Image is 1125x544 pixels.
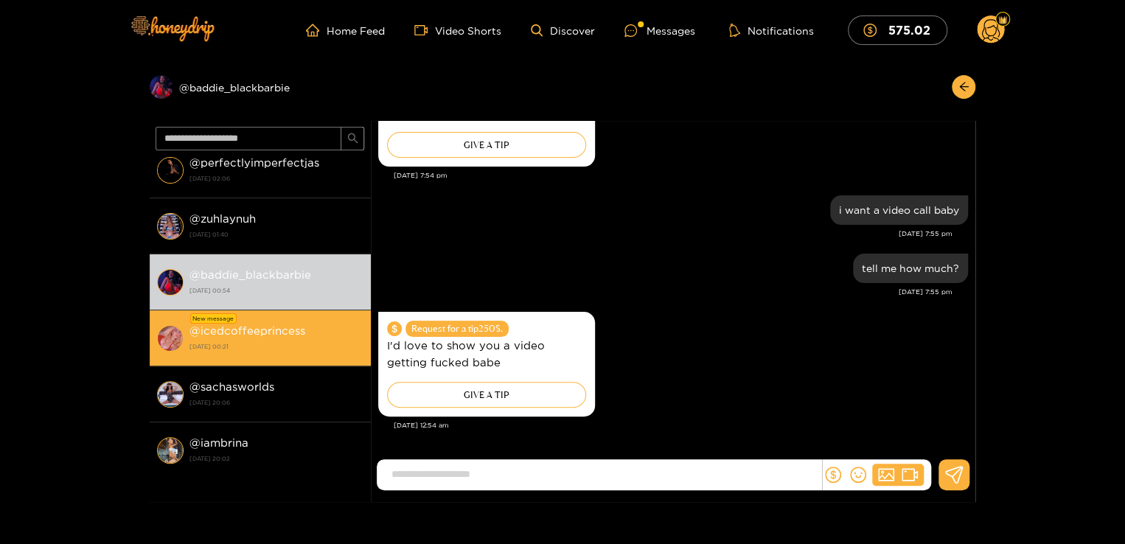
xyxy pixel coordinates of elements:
[394,420,968,430] div: [DATE] 12:54 am
[157,157,184,184] img: conversation
[624,22,695,39] div: Messages
[853,254,968,283] div: Oct. 2, 7:55 pm
[189,396,363,409] strong: [DATE] 20:06
[862,262,959,274] div: tell me how much?
[952,75,975,99] button: arrow-left
[387,321,402,336] span: dollar-circle
[387,337,586,371] p: I'd love to show you a video getting fucked babe
[378,229,952,239] div: [DATE] 7:55 pm
[830,195,968,225] div: Oct. 2, 7:55 pm
[387,382,586,408] div: GIVE A TIP
[958,81,969,94] span: arrow-left
[306,24,385,37] a: Home Feed
[157,213,184,240] img: conversation
[347,133,358,145] span: search
[157,437,184,464] img: conversation
[378,287,952,297] div: [DATE] 7:55 pm
[189,452,363,465] strong: [DATE] 20:02
[150,75,371,99] div: @baddie_blackbarbie
[378,312,595,416] div: Oct. 3, 12:54 am
[825,467,841,483] span: dollar
[189,268,311,281] strong: @ baddie_blackbarbie
[190,313,237,324] div: New message
[839,204,959,216] div: i want a video call baby
[878,467,894,483] span: picture
[157,325,184,352] img: conversation
[189,156,319,169] strong: @ perfectlyimperfectjas
[157,269,184,296] img: conversation
[189,228,363,241] strong: [DATE] 01:40
[189,172,363,185] strong: [DATE] 02:06
[387,132,586,158] div: GIVE A TIP
[189,284,363,297] strong: [DATE] 00:54
[189,436,248,449] strong: @ iambrina
[414,24,435,37] span: video-camera
[341,127,364,150] button: search
[394,170,968,181] div: [DATE] 7:54 pm
[872,464,924,486] button: picturevideo-camera
[531,24,595,37] a: Discover
[414,24,501,37] a: Video Shorts
[863,24,884,37] span: dollar
[189,340,363,353] strong: [DATE] 00:21
[405,321,509,337] span: Request for a tip 250 $.
[902,467,918,483] span: video-camera
[998,15,1007,24] img: Fan Level
[189,212,256,225] strong: @ zuhlaynuh
[885,22,932,38] mark: 575.02
[725,23,818,38] button: Notifications
[848,15,947,44] button: 575.02
[306,24,327,37] span: home
[822,464,844,486] button: dollar
[157,381,184,408] img: conversation
[850,467,866,483] span: smile
[189,324,305,337] strong: @ icedcoffeeprincess
[189,380,274,393] strong: @ sachasworlds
